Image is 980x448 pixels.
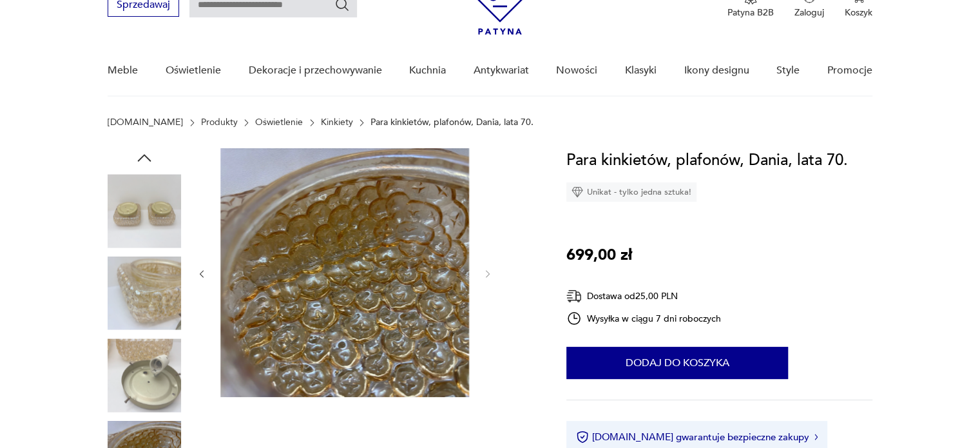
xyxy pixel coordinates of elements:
p: 699,00 zł [566,243,632,268]
img: Zdjęcie produktu Para kinkietów, plafonów, Dania, lata 70. [108,257,181,330]
a: Sprzedawaj [108,1,179,10]
a: Oświetlenie [166,46,221,95]
a: Klasyki [625,46,657,95]
a: Antykwariat [474,46,529,95]
img: Zdjęcie produktu Para kinkietów, plafonów, Dania, lata 70. [220,148,469,397]
a: Dekoracje i przechowywanie [248,46,381,95]
img: Ikona dostawy [566,288,582,304]
div: Unikat - tylko jedna sztuka! [566,182,697,202]
button: [DOMAIN_NAME] gwarantuje bezpieczne zakupy [576,431,818,443]
a: Promocje [827,46,872,95]
a: Kinkiety [321,117,353,128]
a: [DOMAIN_NAME] [108,117,183,128]
a: Produkty [201,117,238,128]
img: Zdjęcie produktu Para kinkietów, plafonów, Dania, lata 70. [108,338,181,412]
p: Para kinkietów, plafonów, Dania, lata 70. [370,117,533,128]
button: Dodaj do koszyka [566,347,788,379]
a: Oświetlenie [255,117,303,128]
p: Zaloguj [794,6,824,19]
img: Ikona certyfikatu [576,431,589,443]
div: Wysyłka w ciągu 7 dni roboczych [566,311,721,326]
h1: Para kinkietów, plafonów, Dania, lata 70. [566,148,848,173]
a: Ikony designu [684,46,749,95]
img: Ikona strzałki w prawo [814,434,818,440]
a: Style [776,46,800,95]
div: Dostawa od 25,00 PLN [566,288,721,304]
img: Zdjęcie produktu Para kinkietów, plafonów, Dania, lata 70. [108,174,181,248]
a: Kuchnia [409,46,446,95]
p: Koszyk [845,6,872,19]
img: Ikona diamentu [572,186,583,198]
p: Patyna B2B [727,6,774,19]
a: Meble [108,46,138,95]
a: Nowości [556,46,597,95]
